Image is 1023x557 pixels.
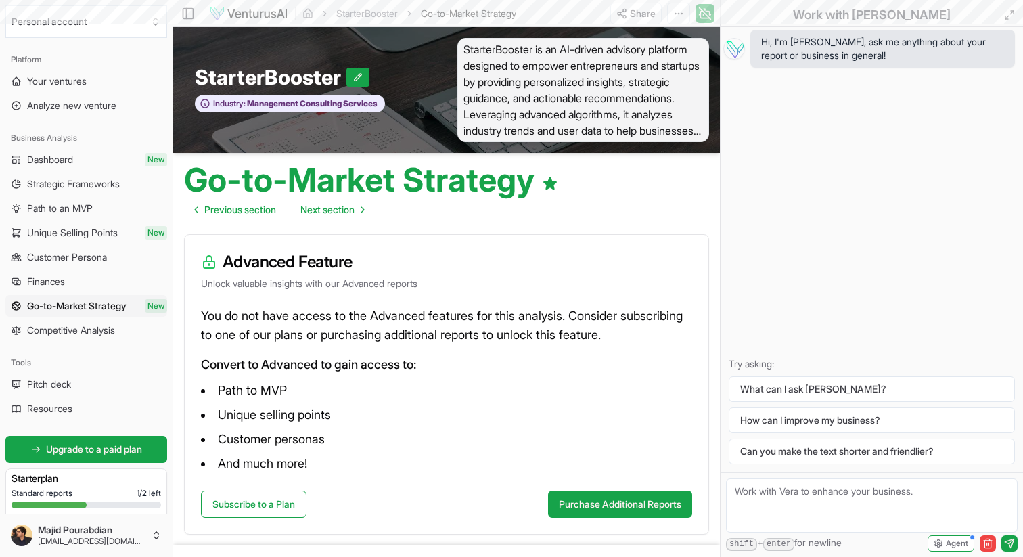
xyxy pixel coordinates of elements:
a: Your ventures [5,70,167,92]
span: Dashboard [27,153,73,166]
span: Pitch deck [27,378,71,391]
h3: Starter plan [12,472,161,485]
span: Analyze new venture [27,99,116,112]
p: Try asking: [729,357,1015,371]
a: Go-to-Market StrategyNew [5,295,167,317]
span: Next section [300,203,355,217]
img: Vera [723,38,745,60]
a: Go to next page [290,196,375,223]
span: Strategic Frameworks [27,177,120,191]
span: Finances [27,275,65,288]
span: StarterBooster is an AI-driven advisory platform designed to empower entrepreneurs and startups b... [457,38,709,142]
span: 1 / 2 left [137,488,161,499]
kbd: shift [726,538,757,551]
button: Majid Pourabdian[EMAIL_ADDRESS][DOMAIN_NAME] [5,519,167,552]
a: Go to previous page [184,196,287,223]
img: ACg8ocLOiIiFmAcqFgQPsKA-K1b_M4105K7Q8JV-gunhkdA7Cxc-FzoZ=s96-c [11,525,32,546]
button: What can I ask [PERSON_NAME]? [729,376,1015,402]
h3: Advanced Feature [201,251,692,273]
span: New [145,226,167,240]
a: Customer Persona [5,246,167,268]
li: Path to MVP [201,380,692,401]
p: You do not have access to the Advanced features for this analysis. Consider subscribing to one of... [201,307,692,344]
button: Purchase Additional Reports [548,491,692,518]
span: Previous section [204,203,276,217]
a: Path to an MVP [5,198,167,219]
span: Competitive Analysis [27,324,115,337]
a: Resources [5,398,167,420]
a: Analyze new venture [5,95,167,116]
span: Unique Selling Points [27,226,118,240]
span: Customer Persona [27,250,107,264]
button: How can I improve my business? [729,407,1015,433]
div: Tools [5,352,167,374]
span: New [145,153,167,166]
kbd: enter [763,538,794,551]
h1: Go-to-Market Strategy [184,164,558,196]
nav: pagination [184,196,375,223]
span: Upgrade to a paid plan [46,443,142,456]
li: And much more! [201,453,692,474]
button: Can you make the text shorter and friendlier? [729,439,1015,464]
span: Agent [946,538,968,549]
div: Business Analysis [5,127,167,149]
button: Agent [928,535,974,552]
div: Platform [5,49,167,70]
span: Resources [27,402,72,416]
p: Convert to Advanced to gain access to: [201,355,692,374]
a: DashboardNew [5,149,167,171]
a: Finances [5,271,167,292]
span: [EMAIL_ADDRESS][DOMAIN_NAME] [38,536,145,547]
a: Strategic Frameworks [5,173,167,195]
span: Your ventures [27,74,87,88]
span: Standard reports [12,488,72,499]
span: Management Consulting Services [246,98,378,109]
li: Unique selling points [201,404,692,426]
span: + for newline [726,536,842,551]
span: Industry: [213,98,246,109]
p: Unlock valuable insights with our Advanced reports [201,277,692,290]
a: Pitch deck [5,374,167,395]
a: Unique Selling PointsNew [5,222,167,244]
a: Upgrade to a paid plan [5,436,167,463]
a: Subscribe to a Plan [201,491,306,518]
button: Industry:Management Consulting Services [195,95,385,113]
span: StarterBooster [195,65,346,89]
span: Path to an MVP [27,202,93,215]
span: Hi, I'm [PERSON_NAME], ask me anything about your report or business in general! [761,35,1004,62]
span: Go-to-Market Strategy [27,299,127,313]
li: Customer personas [201,428,692,450]
span: New [145,299,167,313]
a: Competitive Analysis [5,319,167,341]
span: Majid Pourabdian [38,524,145,536]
